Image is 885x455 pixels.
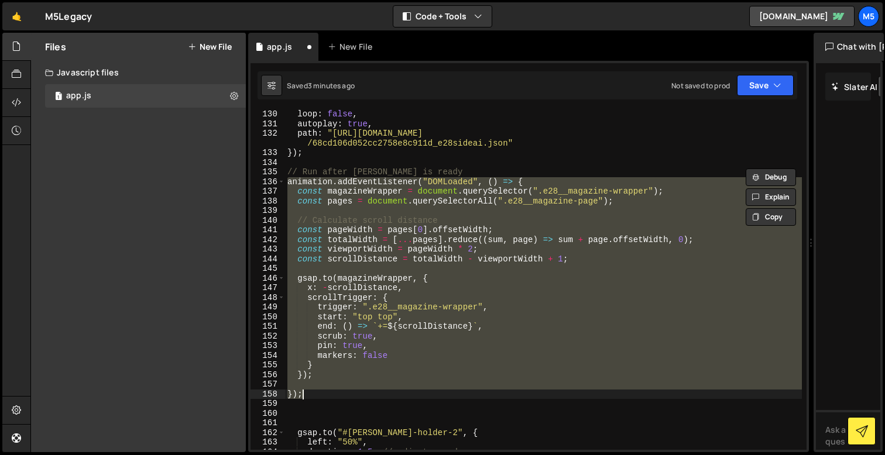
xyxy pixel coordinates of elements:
[308,81,355,91] div: 3 minutes ago
[251,206,285,216] div: 139
[45,9,92,23] div: M5Legacy
[251,148,285,158] div: 133
[287,81,355,91] div: Saved
[251,332,285,342] div: 152
[45,40,66,53] h2: Files
[251,312,285,322] div: 150
[251,225,285,235] div: 141
[737,75,794,96] button: Save
[2,2,31,30] a: 🤙
[188,42,232,51] button: New File
[251,216,285,226] div: 140
[251,437,285,447] div: 163
[251,254,285,264] div: 144
[251,389,285,399] div: 158
[328,41,377,53] div: New File
[251,129,285,148] div: 132
[251,274,285,284] div: 146
[251,177,285,187] div: 136
[55,92,62,102] span: 1
[251,351,285,361] div: 154
[251,244,285,254] div: 143
[746,188,796,206] button: Explain
[251,119,285,129] div: 131
[251,302,285,312] div: 149
[31,61,246,84] div: Javascript files
[749,6,855,27] a: [DOMAIN_NAME]
[251,360,285,370] div: 155
[251,409,285,419] div: 160
[66,91,91,101] div: app.js
[814,33,884,61] div: Chat with [PERSON_NAME]
[251,283,285,293] div: 147
[251,418,285,428] div: 161
[251,380,285,389] div: 157
[251,167,285,177] div: 135
[251,109,285,119] div: 130
[393,6,492,27] button: Code + Tools
[251,197,285,206] div: 138
[267,41,292,53] div: app.js
[251,428,285,438] div: 162
[671,81,730,91] div: Not saved to prod
[251,235,285,245] div: 142
[251,399,285,409] div: 159
[45,84,246,108] div: 17055/46915.js
[251,264,285,274] div: 145
[251,341,285,351] div: 153
[858,6,879,27] a: M5
[831,81,878,92] h2: Slater AI
[251,370,285,380] div: 156
[746,208,796,226] button: Copy
[251,187,285,197] div: 137
[746,168,796,186] button: Debug
[251,322,285,332] div: 151
[251,293,285,303] div: 148
[251,158,285,168] div: 134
